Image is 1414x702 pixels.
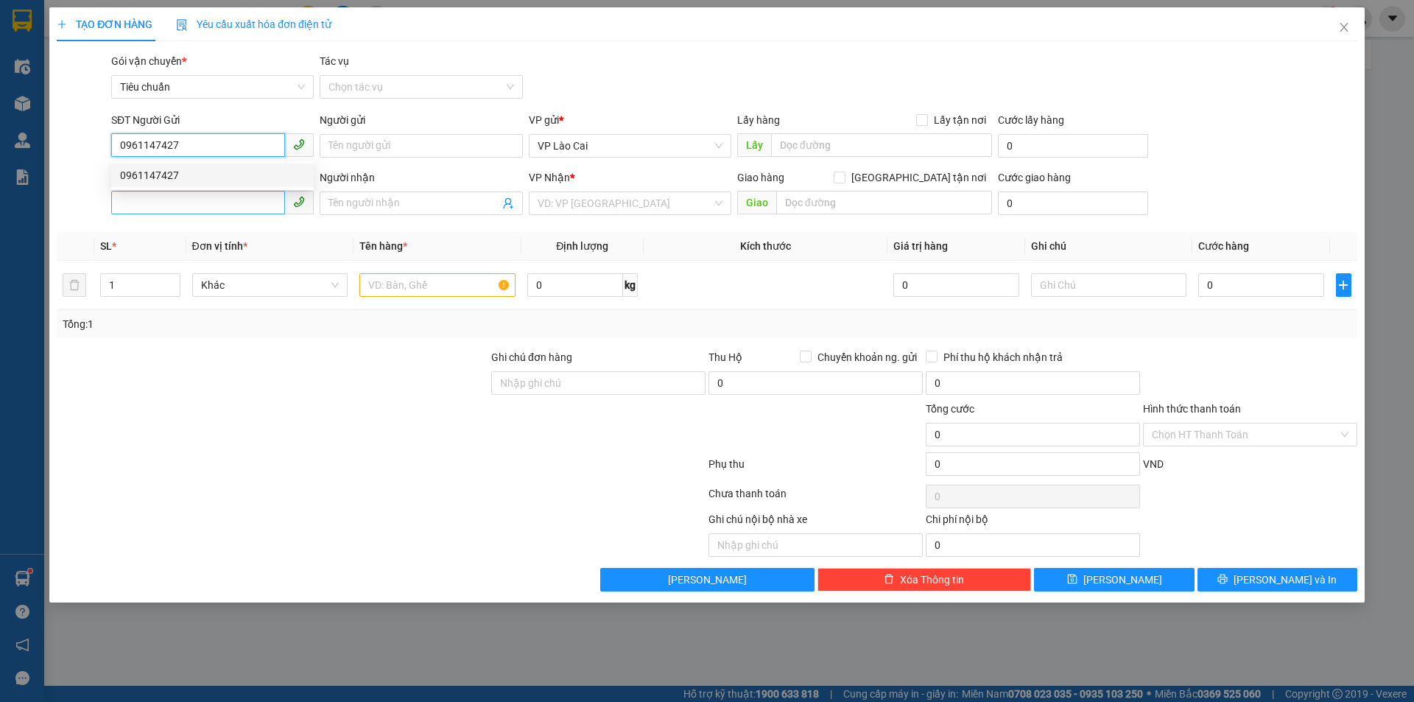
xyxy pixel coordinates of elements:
span: Tên hàng [359,240,407,252]
span: phone [293,138,305,150]
input: Ghi chú đơn hàng [491,371,706,395]
div: Tổng: 1 [63,316,546,332]
img: icon [176,19,188,31]
span: Gói vận chuyển [111,55,186,67]
div: Ghi chú nội bộ nhà xe [708,511,923,533]
div: Chưa thanh toán [707,485,924,511]
span: VP Lào Cai [538,135,722,157]
span: Kích thước [740,240,791,252]
span: [PERSON_NAME] [1083,572,1162,588]
span: Chuyển khoản ng. gửi [812,349,923,365]
input: Cước giao hàng [998,192,1148,215]
div: Phụ thu [707,456,924,482]
span: kg [623,273,638,297]
span: Tiêu chuẩn [120,76,305,98]
button: plus [1336,273,1351,297]
span: plus [57,19,67,29]
button: printer[PERSON_NAME] và In [1197,568,1357,592]
label: Cước giao hàng [998,172,1071,183]
input: Dọc đường [771,133,992,157]
button: save[PERSON_NAME] [1034,568,1194,592]
div: VP gửi [529,112,731,128]
input: Dọc đường [776,191,992,214]
span: Phí thu hộ khách nhận trả [938,349,1069,365]
span: printer [1217,574,1228,586]
span: VND [1143,458,1164,470]
label: Cước lấy hàng [998,114,1064,126]
div: SĐT Người Gửi [111,112,314,128]
button: [PERSON_NAME] [600,568,815,592]
input: VD: Bàn, Ghế [359,273,516,297]
label: Hình thức thanh toán [1143,403,1241,415]
input: Nhập ghi chú [708,533,923,557]
span: VP Nhận [529,172,570,183]
span: [PERSON_NAME] [668,572,747,588]
span: Đơn vị tính [192,240,247,252]
th: Ghi chú [1025,232,1193,261]
input: 0 [893,273,1019,297]
span: [PERSON_NAME] và In [1234,572,1337,588]
div: Chi phí nội bộ [926,511,1140,533]
div: Người gửi [320,112,522,128]
label: Ghi chú đơn hàng [491,351,572,363]
span: delete [884,574,894,586]
input: Ghi Chú [1031,273,1187,297]
button: Close [1323,7,1365,49]
span: Thu Hộ [708,351,742,363]
span: [GEOGRAPHIC_DATA] tận nơi [845,169,992,186]
span: Định lượng [556,240,608,252]
span: save [1067,574,1077,586]
span: Giao hàng [737,172,784,183]
span: Lấy [737,133,771,157]
span: Yêu cầu xuất hóa đơn điện tử [176,18,331,30]
span: phone [293,196,305,208]
span: plus [1337,279,1351,291]
span: Giá trị hàng [893,240,948,252]
input: Cước lấy hàng [998,134,1148,158]
label: Tác vụ [320,55,349,67]
span: Cước hàng [1198,240,1249,252]
span: Giao [737,191,776,214]
span: TẠO ĐƠN HÀNG [57,18,152,30]
span: close [1338,21,1350,33]
span: Xóa Thông tin [900,572,964,588]
span: Khác [201,274,340,296]
span: Lấy tận nơi [928,112,992,128]
span: Lấy hàng [737,114,780,126]
button: deleteXóa Thông tin [817,568,1032,592]
span: user-add [502,197,514,209]
button: delete [63,273,86,297]
span: SL [100,240,112,252]
div: Người nhận [320,169,522,186]
span: Tổng cước [926,403,974,415]
div: SĐT Người Nhận [111,169,314,186]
